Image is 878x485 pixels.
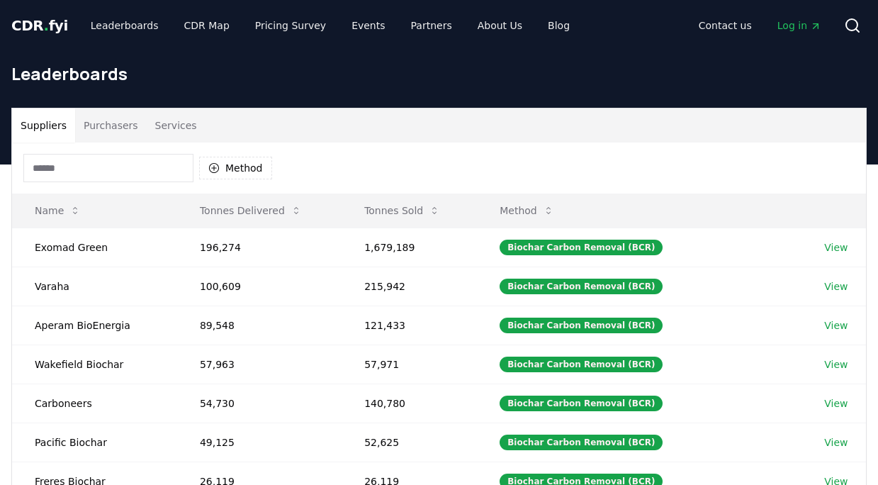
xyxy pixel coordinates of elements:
h1: Leaderboards [11,62,867,85]
td: 1,679,189 [342,228,477,267]
a: CDR Map [173,13,241,38]
button: Purchasers [75,108,147,143]
div: Biochar Carbon Removal (BCR) [500,318,663,333]
td: Aperam BioEnergia [12,306,177,345]
nav: Main [79,13,581,38]
button: Name [23,196,92,225]
button: Suppliers [12,108,75,143]
button: Tonnes Sold [353,196,451,225]
a: View [824,240,848,255]
td: 100,609 [177,267,342,306]
td: 54,730 [177,384,342,423]
div: Biochar Carbon Removal (BCR) [500,279,663,294]
a: View [824,318,848,333]
a: Blog [536,13,581,38]
td: 57,963 [177,345,342,384]
button: Method [488,196,565,225]
td: 52,625 [342,423,477,462]
td: 215,942 [342,267,477,306]
td: Varaha [12,267,177,306]
a: Events [340,13,396,38]
a: Contact us [687,13,763,38]
a: Leaderboards [79,13,170,38]
td: Wakefield Biochar [12,345,177,384]
div: Biochar Carbon Removal (BCR) [500,435,663,450]
a: Log in [766,13,833,38]
a: View [824,396,848,411]
a: View [824,279,848,294]
td: Pacific Biochar [12,423,177,462]
td: 196,274 [177,228,342,267]
button: Method [199,157,272,179]
a: View [824,357,848,372]
td: Exomad Green [12,228,177,267]
td: 121,433 [342,306,477,345]
span: Log in [777,18,821,33]
div: Biochar Carbon Removal (BCR) [500,357,663,372]
span: CDR fyi [11,17,68,34]
a: Partners [400,13,463,38]
span: . [44,17,49,34]
td: 140,780 [342,384,477,423]
a: CDR.fyi [11,16,68,35]
a: View [824,435,848,450]
td: 57,971 [342,345,477,384]
a: Pricing Survey [244,13,337,38]
div: Biochar Carbon Removal (BCR) [500,240,663,255]
td: 49,125 [177,423,342,462]
button: Tonnes Delivered [188,196,313,225]
td: 89,548 [177,306,342,345]
td: Carboneers [12,384,177,423]
button: Services [147,108,206,143]
div: Biochar Carbon Removal (BCR) [500,396,663,411]
a: About Us [466,13,534,38]
nav: Main [687,13,833,38]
